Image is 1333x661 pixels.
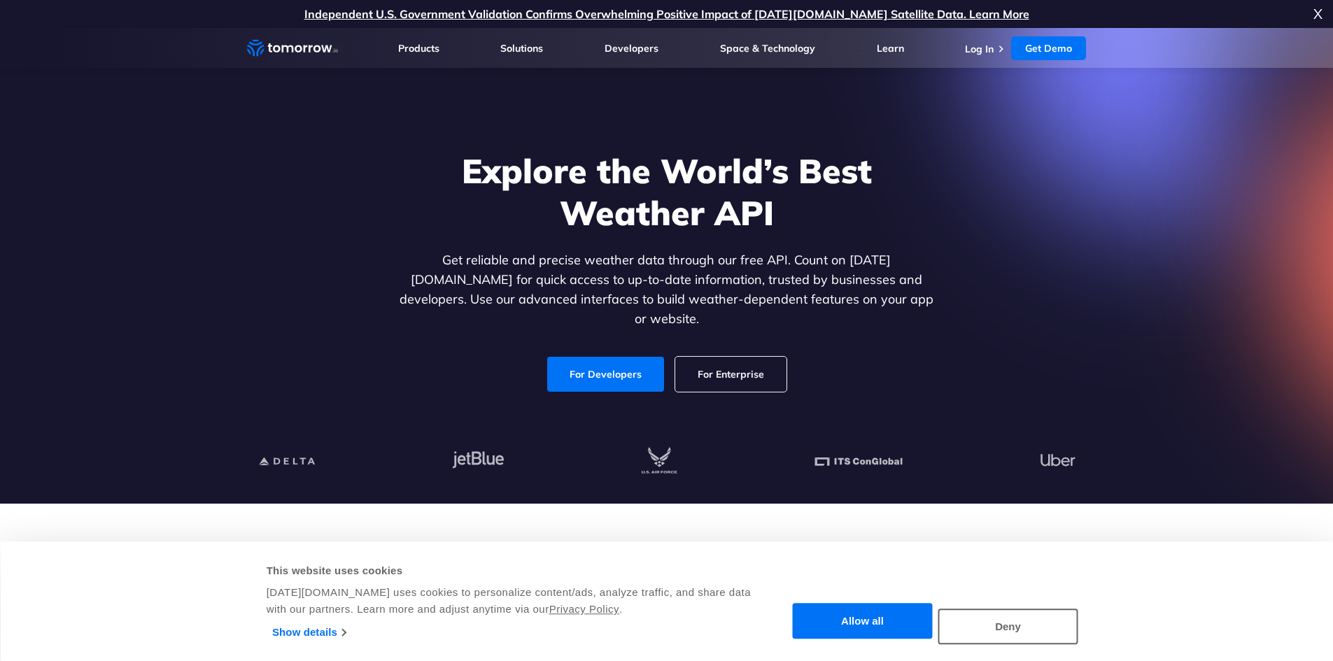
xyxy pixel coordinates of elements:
a: Log In [965,43,994,55]
a: Privacy Policy [549,603,619,615]
div: [DATE][DOMAIN_NAME] uses cookies to personalize content/ads, analyze traffic, and share data with... [267,584,753,618]
a: Independent U.S. Government Validation Confirms Overwhelming Positive Impact of [DATE][DOMAIN_NAM... [304,7,1029,21]
a: Products [398,42,439,55]
div: This website uses cookies [267,562,753,579]
button: Deny [938,609,1078,644]
h1: Explore the World’s Best Weather API [397,150,937,234]
a: Home link [247,38,338,59]
button: Allow all [793,604,933,639]
a: For Enterprise [675,357,787,392]
a: For Developers [547,357,664,392]
a: Show details [272,622,346,643]
a: Solutions [500,42,543,55]
p: Get reliable and precise weather data through our free API. Count on [DATE][DOMAIN_NAME] for quic... [397,250,937,329]
a: Developers [605,42,658,55]
a: Space & Technology [720,42,815,55]
a: Learn [877,42,904,55]
a: Get Demo [1011,36,1086,60]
